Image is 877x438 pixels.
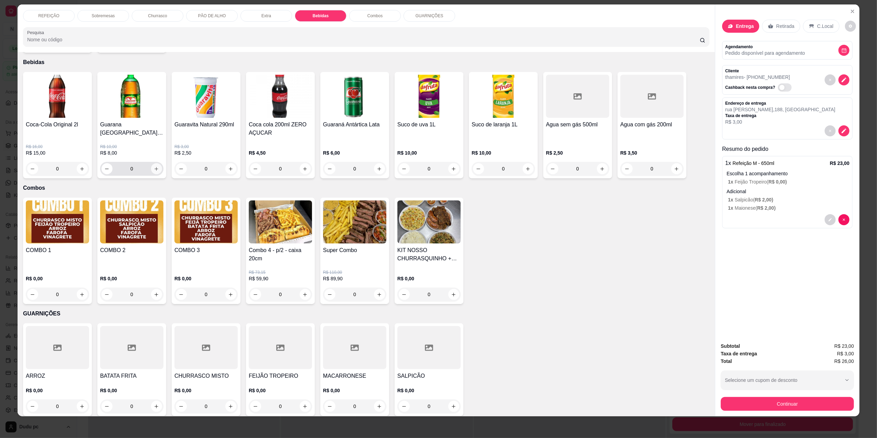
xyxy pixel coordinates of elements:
[732,160,774,166] span: Refeição M - 650ml
[838,214,849,225] button: decrease-product-quantity
[324,289,335,300] button: decrease-product-quantity
[722,145,853,153] p: Resumo do pedido
[249,270,312,275] p: R$ 73,15
[620,149,684,156] p: R$ 3,50
[174,144,238,149] p: R$ 3,00
[837,350,854,357] span: R$ 3,00
[26,121,89,129] h4: Coca-Cola Original 2l
[323,270,386,275] p: R$ 110,00
[249,387,312,394] p: R$ 0,00
[728,205,735,211] span: 1 x
[845,21,856,32] button: decrease-product-quantity
[250,163,261,174] button: decrease-product-quantity
[261,13,271,19] p: Extra
[324,163,335,174] button: decrease-product-quantity
[472,121,535,129] h4: Suco de laranja 1L
[725,74,794,81] p: thamires - [PHONE_NUMBER]
[27,163,38,174] button: decrease-product-quantity
[473,163,484,174] button: decrease-product-quantity
[721,358,732,364] strong: Total
[367,13,383,19] p: Combos
[830,160,849,167] p: R$ 23,00
[838,74,849,85] button: decrease-product-quantity
[397,275,461,282] p: R$ 0,00
[546,121,609,129] h4: Agua sem gás 500ml
[27,30,46,35] label: Pesquisa
[728,179,735,185] span: 1 x
[397,372,461,380] h4: SALPICÃO
[725,101,835,106] p: Endereço de entrega
[27,36,700,43] input: Pesquisa
[725,118,835,125] p: R$ 3,00
[100,275,163,282] p: R$ 0,00
[847,6,858,17] button: Close
[721,343,740,349] strong: Subtotal
[725,44,805,50] p: Agendamento
[323,387,386,394] p: R$ 0,00
[721,351,757,356] strong: Taxa de entrega
[23,58,709,66] p: Bebidas
[397,121,461,129] h4: Suco de uva 1L
[23,310,709,318] p: GUARNIÇÕES
[174,75,238,118] img: product-image
[249,200,312,243] img: product-image
[416,13,443,19] p: GUARNIÇÕES
[174,372,238,380] h4: CHURRASCO MISTO
[323,246,386,254] h4: Super Combo
[174,121,238,129] h4: Guaravita Natural 290ml
[397,246,461,263] h4: KIT NOSSO CHURRASQUINHO + COCA COLA 1,5L GRATIS
[26,144,89,149] p: R$ 16,00
[547,163,558,174] button: decrease-product-quantity
[721,371,854,390] button: Selecione um cupom de desconto
[26,149,89,156] p: R$ 15,00
[728,197,735,202] span: 1 x
[323,275,386,282] p: R$ 89,90
[825,214,836,225] button: decrease-product-quantity
[825,125,836,136] button: decrease-product-quantity
[323,149,386,156] p: R$ 6,00
[174,200,238,243] img: product-image
[769,179,787,185] span: R$ 0,00 )
[323,121,386,129] h4: Guaraná Antártica Lata
[374,163,385,174] button: increase-product-quantity
[300,163,311,174] button: increase-product-quantity
[198,13,226,19] p: PÃO DE ALHO
[597,163,608,174] button: increase-product-quantity
[727,170,849,177] p: Escolha 1 acompanhamento
[523,163,534,174] button: increase-product-quantity
[757,205,776,211] span: R$ 2,00 )
[397,200,461,243] img: product-image
[736,23,754,30] p: Entrega
[249,246,312,263] h4: Combo 4 - p/2 - caixa 20cm
[100,200,163,243] img: product-image
[26,75,89,118] img: product-image
[249,75,312,118] img: product-image
[249,372,312,380] h4: FEIJÃO TROPEIRO
[448,163,459,174] button: increase-product-quantity
[838,125,849,136] button: decrease-product-quantity
[725,68,794,74] p: Cliente
[725,106,835,113] p: rua [PERSON_NAME] , 188 , [GEOGRAPHIC_DATA]
[323,372,386,380] h4: MACARRONESE
[725,159,774,167] p: 1 x
[77,163,88,174] button: increase-product-quantity
[834,342,854,350] span: R$ 23,00
[151,163,162,174] button: increase-product-quantity
[225,163,236,174] button: increase-product-quantity
[100,121,163,137] h4: Guarana [GEOGRAPHIC_DATA] 1L
[728,178,849,185] p: Feijão Tropeiro (
[728,196,849,203] p: Salpicão (
[776,23,794,30] p: Retirada
[100,372,163,380] h4: BATATA FRITA
[472,149,535,156] p: R$ 10,00
[174,149,238,156] p: R$ 2,50
[397,149,461,156] p: R$ 10,00
[100,144,163,149] p: R$ 10,00
[399,163,410,174] button: decrease-product-quantity
[817,23,833,30] p: C.Local
[176,163,187,174] button: decrease-product-quantity
[323,200,386,243] img: product-image
[313,13,329,19] p: Bebidas
[26,372,89,380] h4: ARROZ
[834,357,854,365] span: R$ 26,00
